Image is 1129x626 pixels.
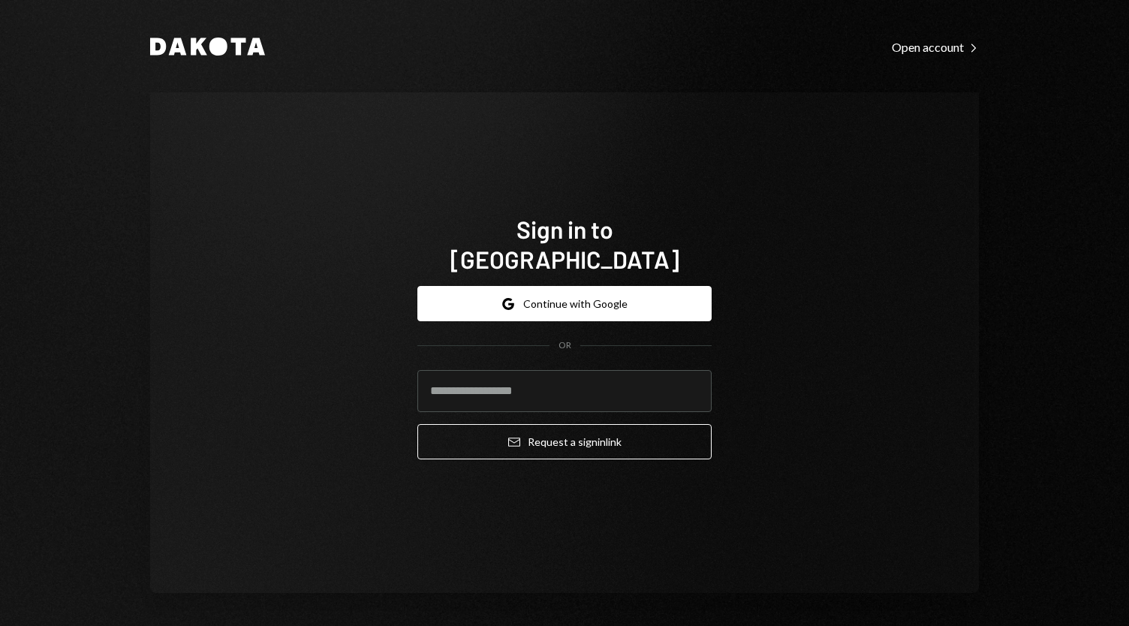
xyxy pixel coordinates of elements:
h1: Sign in to [GEOGRAPHIC_DATA] [417,214,712,274]
div: OR [558,339,571,352]
a: Open account [892,38,979,55]
button: Continue with Google [417,286,712,321]
button: Request a signinlink [417,424,712,459]
div: Open account [892,40,979,55]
